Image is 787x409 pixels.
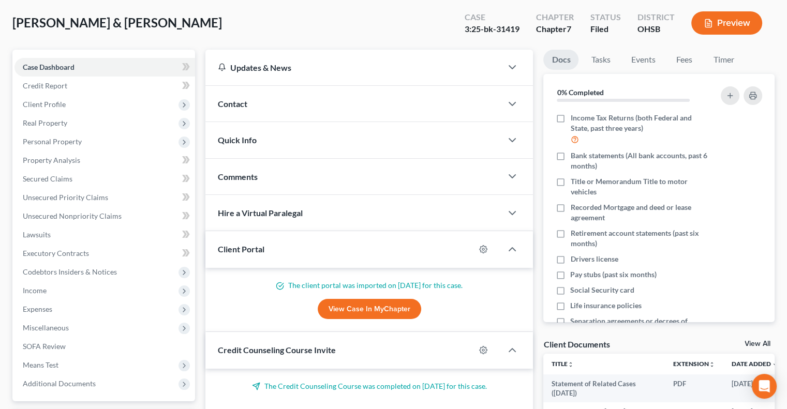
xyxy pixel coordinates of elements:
[14,337,195,356] a: SOFA Review
[23,193,108,202] span: Unsecured Priority Claims
[570,202,708,223] span: Recorded Mortgage and deed or lease agreement
[23,211,122,220] span: Unsecured Nonpriority Claims
[23,118,67,127] span: Real Property
[23,249,89,257] span: Executory Contracts
[590,11,621,23] div: Status
[705,50,742,70] a: Timer
[23,81,67,90] span: Credit Report
[23,360,58,369] span: Means Test
[218,99,247,109] span: Contact
[570,254,618,264] span: Drivers license
[14,188,195,207] a: Unsecured Priority Claims
[218,244,264,254] span: Client Portal
[543,374,665,403] td: Statement of Related Cases ([DATE])
[665,374,723,403] td: PDF
[709,361,715,368] i: unfold_more
[318,299,421,320] a: View Case in MyChapter
[465,23,519,35] div: 3:25-bk-31419
[218,381,521,391] p: The Credit Counseling Course was completed on [DATE] for this case.
[637,23,675,35] div: OHSB
[557,88,603,97] strong: 0% Completed
[772,361,778,368] i: expand_more
[23,342,66,351] span: SOFA Review
[583,50,618,70] a: Tasks
[218,280,521,291] p: The client portal was imported on [DATE] for this case.
[23,63,75,71] span: Case Dashboard
[218,172,258,181] span: Comments
[218,208,303,218] span: Hire a Virtual Paralegal
[218,135,257,145] span: Quick Info
[536,23,574,35] div: Chapter
[14,207,195,225] a: Unsecured Nonpriority Claims
[732,360,778,368] a: Date Added expand_more
[590,23,621,35] div: Filed
[543,50,578,70] a: Docs
[622,50,663,70] a: Events
[543,339,610,350] div: Client Documents
[570,285,634,295] span: Social Security card
[23,156,80,164] span: Property Analysis
[14,58,195,77] a: Case Dashboard
[570,316,708,337] span: Separation agreements or decrees of divorces
[570,176,708,197] span: Title or Memorandum Title to motor vehicles
[14,151,195,170] a: Property Analysis
[752,374,777,399] div: Open Intercom Messenger
[23,286,47,295] span: Income
[637,11,675,23] div: District
[570,269,657,280] span: Pay stubs (past six months)
[536,11,574,23] div: Chapter
[567,24,571,34] span: 7
[14,244,195,263] a: Executory Contracts
[23,137,82,146] span: Personal Property
[218,345,336,355] span: Credit Counseling Course Invite
[23,379,96,388] span: Additional Documents
[570,113,708,133] span: Income Tax Returns (both Federal and State, past three years)
[23,305,52,313] span: Expenses
[673,360,715,368] a: Extensionunfold_more
[23,323,69,332] span: Miscellaneous
[465,11,519,23] div: Case
[14,225,195,244] a: Lawsuits
[218,62,489,73] div: Updates & News
[23,100,66,109] span: Client Profile
[14,77,195,95] a: Credit Report
[552,360,574,368] a: Titleunfold_more
[23,230,51,239] span: Lawsuits
[570,228,708,249] span: Retirement account statements (past six months)
[570,300,642,311] span: Life insurance policies
[12,15,222,30] span: [PERSON_NAME] & [PERSON_NAME]
[745,340,770,347] a: View All
[723,374,786,403] td: [DATE]
[667,50,701,70] a: Fees
[14,170,195,188] a: Secured Claims
[23,174,72,183] span: Secured Claims
[570,150,708,171] span: Bank statements (All bank accounts, past 6 months)
[568,361,574,368] i: unfold_more
[691,11,762,35] button: Preview
[23,267,117,276] span: Codebtors Insiders & Notices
